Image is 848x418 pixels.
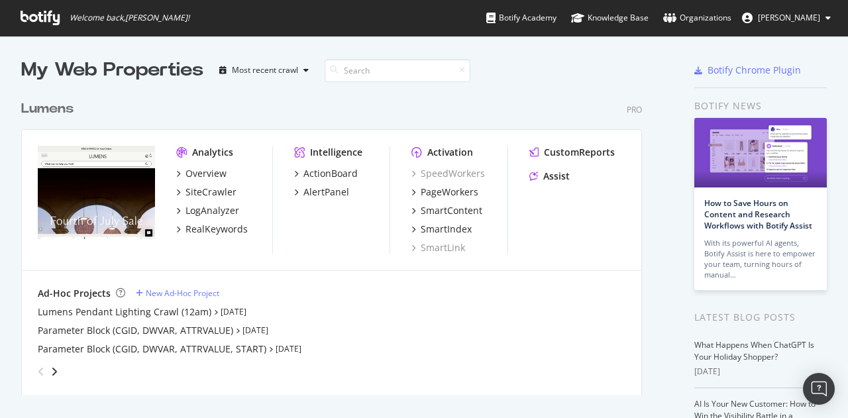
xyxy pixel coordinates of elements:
[529,146,615,159] a: CustomReports
[421,185,478,199] div: PageWorkers
[704,197,812,231] a: How to Save Hours on Content and Research Workflows with Botify Assist
[421,204,482,217] div: SmartContent
[694,118,827,187] img: How to Save Hours on Content and Research Workflows with Botify Assist
[70,13,189,23] span: Welcome back, [PERSON_NAME] !
[176,167,227,180] a: Overview
[803,373,835,405] div: Open Intercom Messenger
[38,146,155,240] img: www.lumens.com
[325,59,470,82] input: Search
[543,170,570,183] div: Assist
[421,223,472,236] div: SmartIndex
[708,64,801,77] div: Botify Chrome Plugin
[731,7,841,28] button: [PERSON_NAME]
[185,204,239,217] div: LogAnalyzer
[294,167,358,180] a: ActionBoard
[294,185,349,199] a: AlertPanel
[185,185,237,199] div: SiteCrawler
[32,361,50,382] div: angle-left
[694,310,827,325] div: Latest Blog Posts
[694,99,827,113] div: Botify news
[185,223,248,236] div: RealKeywords
[38,305,211,319] a: Lumens Pendant Lighting Crawl (12am)
[176,204,239,217] a: LogAnalyzer
[758,12,820,23] span: Gregory
[694,64,801,77] a: Botify Chrome Plugin
[694,366,827,378] div: [DATE]
[704,238,817,280] div: With its powerful AI agents, Botify Assist is here to empower your team, turning hours of manual…
[38,324,233,337] a: Parameter Block (CGID, DWVAR, ATTRVALUE)
[544,146,615,159] div: CustomReports
[411,185,478,199] a: PageWorkers
[411,223,472,236] a: SmartIndex
[136,287,219,299] a: New Ad-Hoc Project
[242,325,268,336] a: [DATE]
[232,66,298,74] div: Most recent crawl
[21,83,653,395] div: grid
[310,146,362,159] div: Intelligence
[21,99,79,119] a: Lumens
[303,185,349,199] div: AlertPanel
[427,146,473,159] div: Activation
[185,167,227,180] div: Overview
[192,146,233,159] div: Analytics
[663,11,731,25] div: Organizations
[303,167,358,180] div: ActionBoard
[176,185,237,199] a: SiteCrawler
[38,287,111,300] div: Ad-Hoc Projects
[21,57,203,83] div: My Web Properties
[276,343,301,354] a: [DATE]
[529,170,570,183] a: Assist
[214,60,314,81] button: Most recent crawl
[694,339,814,362] a: What Happens When ChatGPT Is Your Holiday Shopper?
[221,306,246,317] a: [DATE]
[21,99,74,119] div: Lumens
[146,287,219,299] div: New Ad-Hoc Project
[627,104,642,115] div: Pro
[411,204,482,217] a: SmartContent
[50,365,59,378] div: angle-right
[411,167,485,180] a: SpeedWorkers
[571,11,649,25] div: Knowledge Base
[486,11,556,25] div: Botify Academy
[38,342,266,356] a: Parameter Block (CGID, DWVAR, ATTRVALUE, START)
[176,223,248,236] a: RealKeywords
[411,241,465,254] a: SmartLink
